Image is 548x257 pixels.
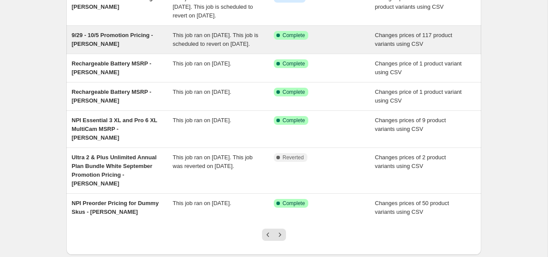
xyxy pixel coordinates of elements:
[72,60,152,75] span: Rechargeable Battery MSRP - [PERSON_NAME]
[72,32,153,47] span: 9/29 - 10/5 Promotion Pricing - [PERSON_NAME]
[173,200,231,206] span: This job ran on [DATE].
[283,89,305,96] span: Complete
[262,229,274,241] button: Previous
[173,60,231,67] span: This job ran on [DATE].
[375,200,449,215] span: Changes prices of 50 product variants using CSV
[283,117,305,124] span: Complete
[72,154,157,187] span: Ultra 2 & Plus Unlimited Annual Plan Bundle White September Promotion Pricing - [PERSON_NAME]
[274,229,286,241] button: Next
[375,154,446,169] span: Changes prices of 2 product variants using CSV
[283,32,305,39] span: Complete
[173,89,231,95] span: This job ran on [DATE].
[72,200,159,215] span: NPI Preorder Pricing for Dummy Skus - [PERSON_NAME]
[375,89,462,104] span: Changes price of 1 product variant using CSV
[375,32,452,47] span: Changes prices of 117 product variants using CSV
[173,154,253,169] span: This job ran on [DATE]. This job was reverted on [DATE].
[375,117,446,132] span: Changes prices of 9 product variants using CSV
[173,32,258,47] span: This job ran on [DATE]. This job is scheduled to revert on [DATE].
[375,60,462,75] span: Changes price of 1 product variant using CSV
[262,229,286,241] nav: Pagination
[72,117,157,141] span: NPI Essential 3 XL and Pro 6 XL MultiCam MSRP - [PERSON_NAME]
[283,200,305,207] span: Complete
[173,117,231,123] span: This job ran on [DATE].
[283,154,304,161] span: Reverted
[283,60,305,67] span: Complete
[72,89,152,104] span: Rechargeable Battery MSRP - [PERSON_NAME]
